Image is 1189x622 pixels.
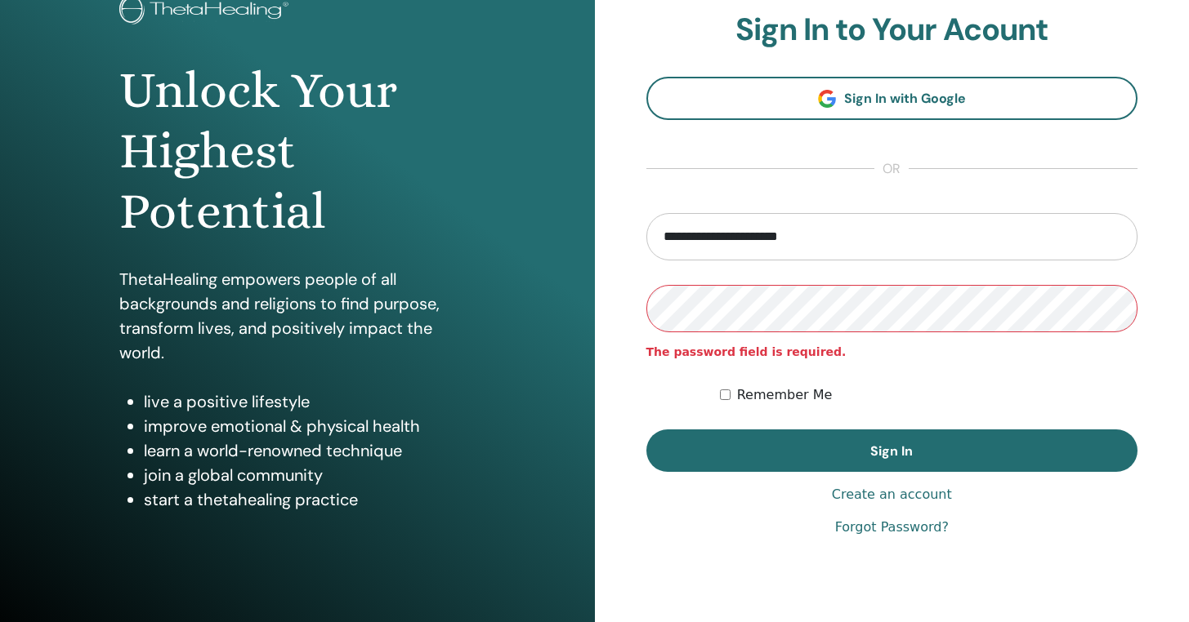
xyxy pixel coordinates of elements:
[737,385,833,405] label: Remember Me
[144,463,475,487] li: join a global community
[119,267,475,365] p: ThetaHealing empowers people of all backgrounds and religions to find purpose, transform lives, a...
[720,385,1138,405] div: Keep me authenticated indefinitely or until I manually logout
[870,442,913,460] span: Sign In
[646,77,1138,120] a: Sign In with Google
[832,485,952,504] a: Create an account
[874,159,909,179] span: or
[844,90,966,107] span: Sign In with Google
[646,429,1138,472] button: Sign In
[144,438,475,463] li: learn a world-renowned technique
[646,345,847,358] strong: The password field is required.
[144,414,475,438] li: improve emotional & physical health
[646,11,1138,49] h2: Sign In to Your Acount
[144,389,475,414] li: live a positive lifestyle
[119,60,475,242] h1: Unlock Your Highest Potential
[144,487,475,512] li: start a thetahealing practice
[835,518,949,537] a: Forgot Password?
